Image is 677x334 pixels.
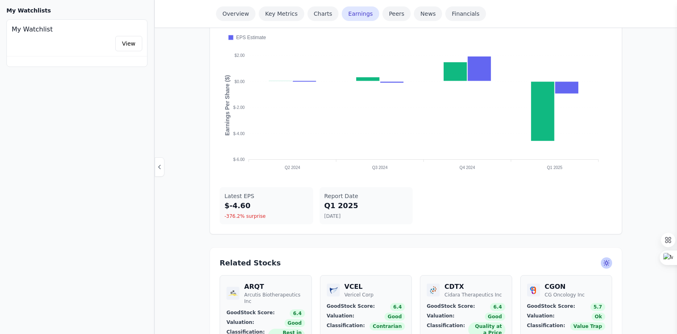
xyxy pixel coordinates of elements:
tspan: Q2 2024 [285,165,300,170]
img: Cidara Therapeutics Inc Logo [427,284,440,296]
div: Arcutis Biotherapeutics Inc [244,292,305,305]
span: Good [285,319,305,327]
span: Ok [592,313,605,321]
div: VCEL [345,282,374,292]
span: GoodStock Score: [327,303,375,311]
img: CG Oncology Inc Logo [527,284,540,296]
text: Earnings Per Share ($) [224,75,231,136]
tspan: $2.00 [235,53,245,58]
tspan: Q3 2024 [372,165,388,170]
span: 6.4 [490,303,505,311]
a: Financials [445,6,486,21]
div: -376.2% surprise [224,213,308,219]
a: Peers [382,6,411,21]
h3: My Watchlists [6,6,51,15]
div: Latest EPS [224,192,308,200]
img: Vericel Corp Logo [327,284,340,296]
tspan: Q4 2024 [459,165,475,170]
span: GoodStock Score: [427,303,475,311]
a: Earnings [342,6,379,21]
a: Key Metrics [259,6,304,21]
a: News [414,6,442,21]
span: Contrarian [370,322,405,330]
h3: Related Stocks [220,257,281,269]
span: GoodStock Score: [527,303,575,311]
div: Cidara Therapeutics Inc [444,292,502,298]
tspan: Q1 2025 [547,165,563,170]
span: Valuation: [226,319,254,327]
div: Report Date [324,192,408,200]
span: Value Trap [570,322,605,330]
span: Valuation: [327,313,355,321]
span: GoodStock Score: [226,309,275,317]
tspan: $0.00 [235,79,245,84]
span: Classification: [327,322,365,330]
div: Q1 2025 [324,200,408,211]
span: 6.4 [390,303,405,311]
span: Ask AI [601,257,612,269]
tspan: $-4.00 [233,132,245,136]
span: 5.7 [590,303,605,311]
div: ARQT [244,282,305,292]
img: Arcutis Biotherapeutics Inc Logo [226,287,239,300]
tspan: $-6.00 [233,157,245,162]
a: Charts [307,6,339,21]
div: CDTX [444,282,502,292]
div: CG Oncology Inc [545,292,585,298]
span: Good [485,313,505,321]
span: 6.4 [290,309,305,317]
div: [DATE] [324,213,408,219]
span: EPS Estimate [228,34,266,41]
span: Valuation: [527,313,555,321]
span: Good [384,313,405,321]
div: Vericel Corp [345,292,374,298]
h4: My Watchlist [12,25,142,34]
tspan: $-2.00 [233,105,245,110]
span: Valuation: [427,313,455,321]
div: CGON [545,282,585,292]
a: View [115,36,142,51]
a: Overview [216,6,255,21]
span: Classification: [527,322,565,330]
div: $-4.60 [224,200,308,211]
